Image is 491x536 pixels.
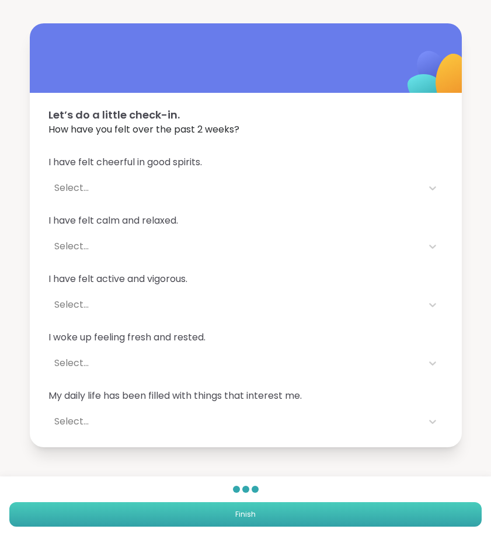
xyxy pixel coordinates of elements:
[54,415,416,429] div: Select...
[48,155,443,169] span: I have felt cheerful in good spirits.
[48,123,443,137] span: How have you felt over the past 2 weeks?
[235,509,256,520] span: Finish
[48,214,443,228] span: I have felt calm and relaxed.
[54,181,416,195] div: Select...
[54,298,416,312] div: Select...
[54,239,416,253] div: Select...
[54,356,416,370] div: Select...
[48,389,443,403] span: My daily life has been filled with things that interest me.
[48,107,443,123] span: Let’s do a little check-in.
[48,272,443,286] span: I have felt active and vigorous.
[48,330,443,344] span: I woke up feeling fresh and rested.
[9,502,482,527] button: Finish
